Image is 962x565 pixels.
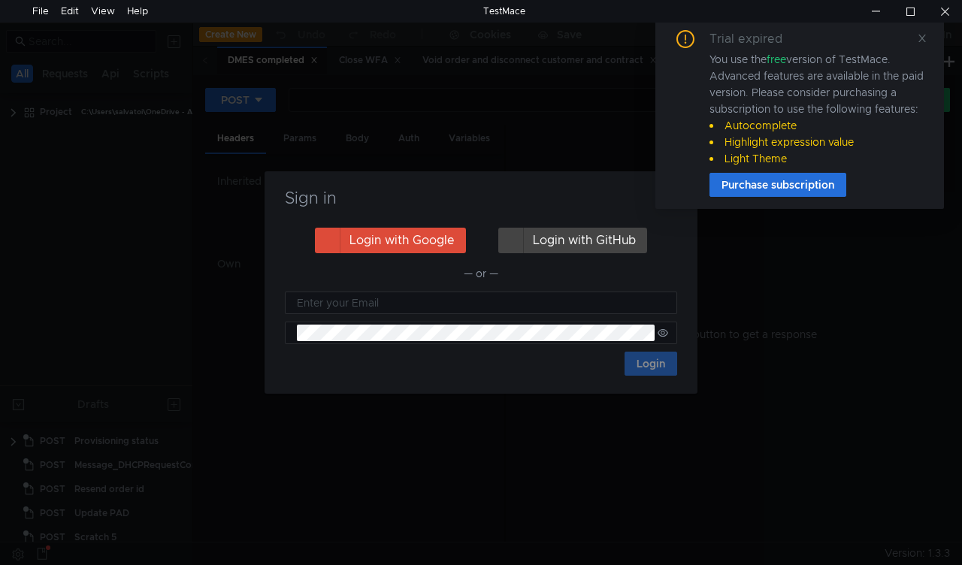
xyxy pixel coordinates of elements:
[283,189,679,207] h3: Sign in
[315,228,466,253] button: Login with Google
[297,295,668,311] input: Enter your Email
[498,228,647,253] button: Login with GitHub
[709,150,926,167] li: Light Theme
[709,51,926,167] div: You use the version of TestMace. Advanced features are available in the paid version. Please cons...
[709,30,800,48] div: Trial expired
[709,173,846,197] button: Purchase subscription
[709,117,926,134] li: Autocomplete
[285,264,677,282] div: — or —
[709,134,926,150] li: Highlight expression value
[767,53,786,66] span: free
